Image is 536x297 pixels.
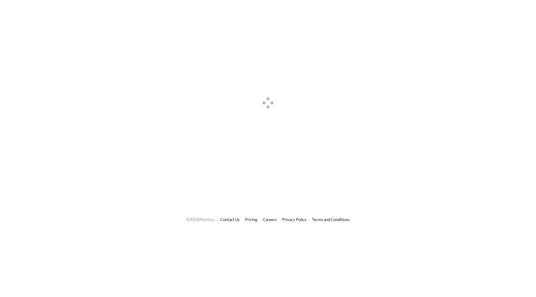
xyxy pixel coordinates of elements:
a: Contact Us [220,217,240,222]
a: Terms and Conditions [312,217,350,222]
a: Pricing [245,217,257,222]
span: © 2025 Effortless [186,217,215,222]
a: Privacy Policy [282,217,307,222]
a: Careers [263,217,277,222]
